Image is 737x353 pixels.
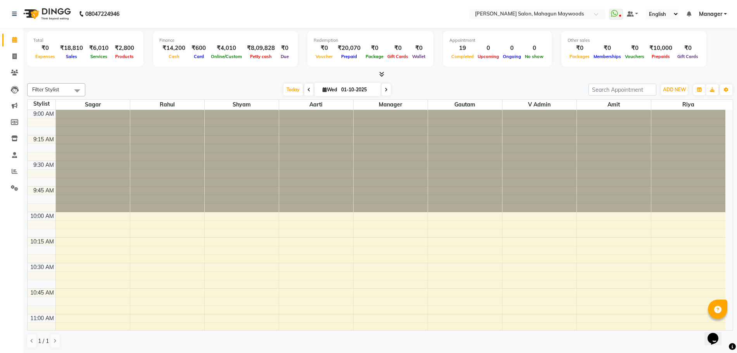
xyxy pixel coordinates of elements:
span: Amit [577,100,651,110]
span: V Admin [502,100,576,110]
div: Appointment [449,37,545,44]
div: 0 [476,44,501,53]
span: Vouchers [623,54,646,59]
span: Wallet [410,54,427,59]
span: Card [192,54,206,59]
div: ₹10,000 [646,44,675,53]
div: ₹0 [278,44,292,53]
span: Manager [354,100,428,110]
div: ₹0 [623,44,646,53]
div: 0 [523,44,545,53]
span: Due [279,54,291,59]
div: 9:00 AM [32,110,55,118]
span: Sagar [56,100,130,110]
span: Gift Cards [385,54,410,59]
div: ₹4,010 [209,44,244,53]
button: ADD NEW [661,84,688,95]
input: Search Appointment [589,84,656,96]
div: 9:15 AM [32,135,55,144]
span: Gautam [428,100,502,110]
div: ₹20,070 [335,44,364,53]
span: Prepaid [339,54,359,59]
div: ₹0 [33,44,57,53]
span: Expenses [33,54,57,59]
span: Cash [167,54,181,59]
b: 08047224946 [85,3,119,25]
div: ₹0 [364,44,385,53]
div: Other sales [568,37,700,44]
div: 10:45 AM [29,289,55,297]
div: ₹600 [188,44,209,53]
div: 0 [501,44,523,53]
span: Memberships [592,54,623,59]
div: Total [33,37,137,44]
span: Riya [651,100,726,110]
span: Ongoing [501,54,523,59]
div: ₹0 [592,44,623,53]
span: Package [364,54,385,59]
span: 1 / 1 [38,337,49,345]
div: ₹0 [410,44,427,53]
div: ₹8,09,828 [244,44,278,53]
span: Manager [699,10,722,18]
input: 2025-10-01 [339,84,378,96]
span: ADD NEW [663,87,686,93]
div: 19 [449,44,476,53]
div: ₹2,800 [112,44,137,53]
span: Products [113,54,136,59]
div: Stylist [28,100,55,108]
div: 10:15 AM [29,238,55,246]
div: ₹0 [314,44,335,53]
div: ₹0 [568,44,592,53]
span: No show [523,54,545,59]
span: Sales [64,54,79,59]
span: Rahul [130,100,204,110]
div: Finance [159,37,292,44]
img: logo [20,3,73,25]
div: 9:45 AM [32,187,55,195]
div: Redemption [314,37,427,44]
span: Today [283,84,303,96]
span: Filter Stylist [32,86,59,93]
span: Upcoming [476,54,501,59]
iframe: chat widget [704,322,729,345]
span: Completed [449,54,476,59]
span: Packages [568,54,592,59]
span: Online/Custom [209,54,244,59]
span: Prepaids [650,54,672,59]
div: ₹18,810 [57,44,86,53]
div: ₹14,200 [159,44,188,53]
div: 9:30 AM [32,161,55,169]
div: 11:00 AM [29,314,55,322]
span: Voucher [314,54,335,59]
span: Gift Cards [675,54,700,59]
div: ₹6,010 [86,44,112,53]
span: Petty cash [248,54,274,59]
span: Services [88,54,109,59]
div: 10:00 AM [29,212,55,220]
span: Shyam [205,100,279,110]
div: ₹0 [675,44,700,53]
div: ₹0 [385,44,410,53]
span: Wed [321,87,339,93]
div: 10:30 AM [29,263,55,271]
span: Aarti [279,100,353,110]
